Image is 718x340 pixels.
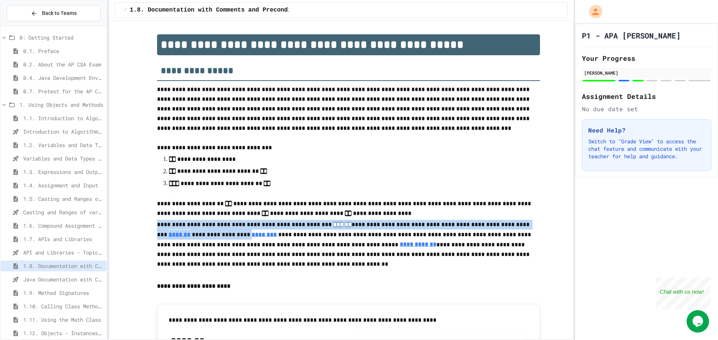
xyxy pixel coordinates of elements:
[23,181,104,189] span: 1.4. Assignment and Input
[23,302,104,310] span: 1.10. Calling Class Methods
[130,6,309,15] span: 1.8. Documentation with Comments and Preconditions
[19,101,104,109] span: 1. Using Objects and Methods
[687,310,711,333] iframe: chat widget
[23,141,104,149] span: 1.2. Variables and Data Types
[23,329,104,337] span: 1.12. Objects - Instances of Classes
[7,5,101,21] button: Back to Teams
[23,128,104,135] span: Introduction to Algorithms, Programming, and Compilers
[23,208,104,216] span: Casting and Ranges of variables - Quiz
[582,105,711,113] div: No due date set
[582,91,711,102] h2: Assignment Details
[23,114,104,122] span: 1.1. Introduction to Algorithms, Programming, and Compilers
[584,69,709,76] div: [PERSON_NAME]
[23,155,104,162] span: Variables and Data Types - Quiz
[23,235,104,243] span: 1.7. APIs and Libraries
[588,138,705,160] p: Switch to "Grade View" to access the chat feature and communicate with your teacher for help and ...
[588,126,705,135] h3: Need Help?
[23,289,104,297] span: 1.9. Method Signatures
[23,87,104,95] span: 0.7. Pretest for the AP CSA Exam
[656,278,711,309] iframe: chat widget
[23,249,104,256] span: API and Libraries - Topic 1.7
[124,7,127,13] span: /
[23,47,104,55] span: 0.1. Preface
[23,275,104,283] span: Java Documentation with Comments - Topic 1.8
[582,53,711,63] h2: Your Progress
[19,34,104,41] span: 0: Getting Started
[23,168,104,176] span: 1.3. Expressions and Output [New]
[582,30,681,41] h1: P1 - APA [PERSON_NAME]
[23,60,104,68] span: 0.2. About the AP CSA Exam
[581,3,604,20] div: My Account
[23,222,104,230] span: 1.6. Compound Assignment Operators
[23,74,104,82] span: 0.4. Java Development Environments
[23,195,104,203] span: 1.5. Casting and Ranges of Values
[42,9,77,17] span: Back to Teams
[23,316,104,324] span: 1.11. Using the Math Class
[23,262,104,270] span: 1.8. Documentation with Comments and Preconditions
